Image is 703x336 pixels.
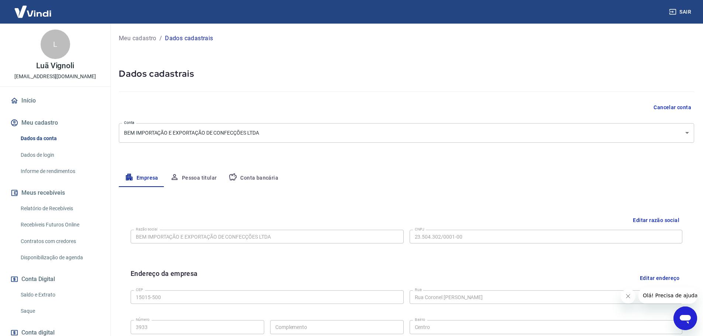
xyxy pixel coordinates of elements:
label: Bairro [415,317,425,322]
div: L [41,30,70,59]
button: Sair [668,5,694,19]
button: Empresa [119,169,164,187]
a: Dados de login [18,148,101,163]
a: Dados da conta [18,131,101,146]
a: Relatório de Recebíveis [18,201,101,216]
label: CEP [136,287,143,292]
label: CNPJ [415,226,424,232]
span: Olá! Precisa de ajuda? [4,5,62,11]
button: Meu cadastro [9,115,101,131]
a: Informe de rendimentos [18,164,101,179]
label: Conta [124,120,134,125]
a: Disponibilização de agenda [18,250,101,265]
a: Meu cadastro [119,34,156,43]
label: Razão social [136,226,158,232]
iframe: Fechar mensagem [621,289,635,304]
div: BEM IMPORTAÇÃO E EXPORTAÇÃO DE CONFECÇÕES LTDA [119,123,694,143]
a: Saque [18,304,101,319]
h6: Endereço da empresa [131,269,198,287]
button: Pessoa titular [164,169,223,187]
a: Contratos com credores [18,234,101,249]
p: / [159,34,162,43]
button: Conta bancária [223,169,284,187]
button: Cancelar conta [651,101,694,114]
button: Editar endereço [637,269,682,287]
p: Luã Vignoli [36,62,74,70]
p: [EMAIL_ADDRESS][DOMAIN_NAME] [14,73,96,80]
button: Meus recebíveis [9,185,101,201]
label: Número [136,317,149,322]
label: Rua [415,287,422,292]
button: Editar razão social [630,214,682,227]
a: Início [9,93,101,109]
iframe: Botão para abrir a janela de mensagens [673,306,697,330]
iframe: Mensagem da empresa [638,287,697,304]
a: Saldo e Extrato [18,287,101,302]
button: Conta Digital [9,271,101,287]
img: Vindi [9,0,57,23]
a: Recebíveis Futuros Online [18,217,101,232]
p: Dados cadastrais [165,34,213,43]
h5: Dados cadastrais [119,68,694,80]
